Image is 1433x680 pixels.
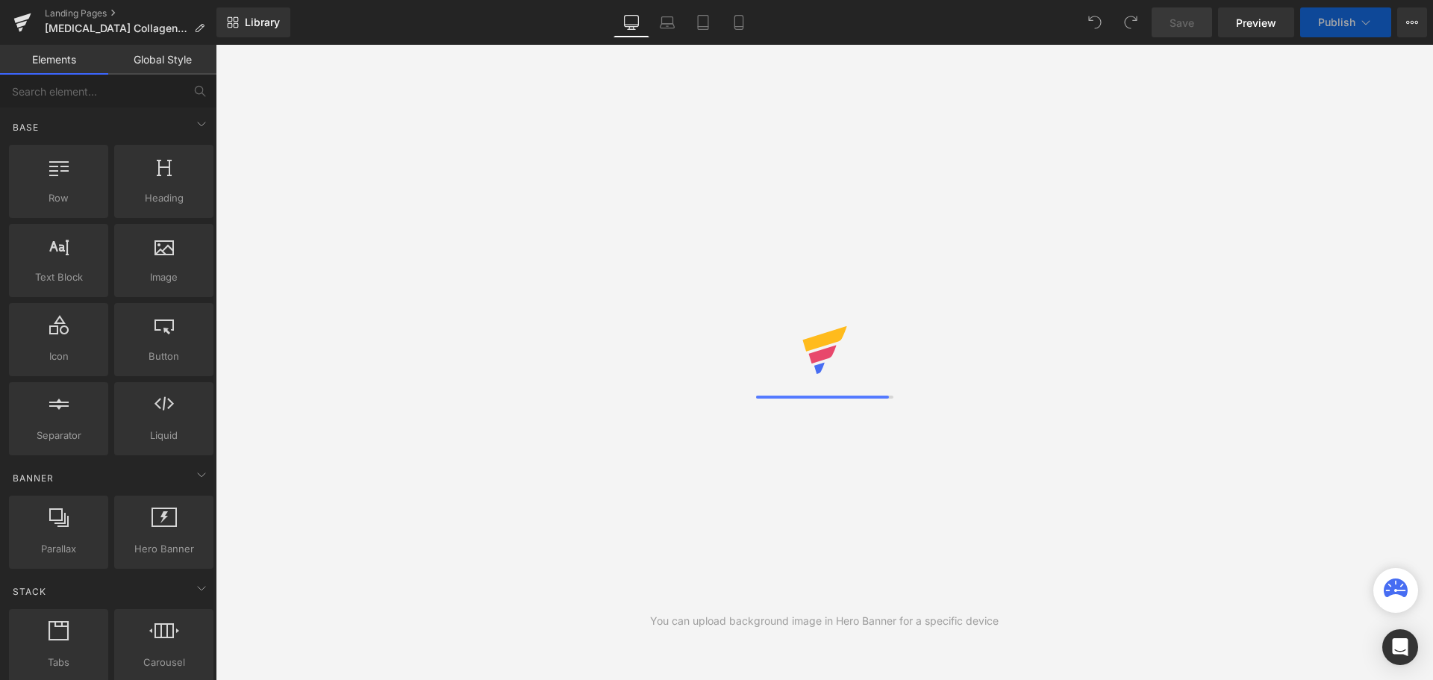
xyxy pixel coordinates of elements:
a: Tablet [685,7,721,37]
a: Mobile [721,7,757,37]
span: Separator [13,428,104,443]
span: Stack [11,584,48,599]
a: Desktop [614,7,649,37]
button: Redo [1116,7,1146,37]
span: Preview [1236,15,1276,31]
a: New Library [216,7,290,37]
span: Text Block [13,269,104,285]
div: You can upload background image in Hero Banner for a specific device [650,613,999,629]
button: Undo [1080,7,1110,37]
a: Preview [1218,7,1294,37]
a: Global Style [108,45,216,75]
span: Liquid [119,428,209,443]
button: More [1397,7,1427,37]
span: Tabs [13,655,104,670]
a: Landing Pages [45,7,216,19]
span: Save [1170,15,1194,31]
span: Publish [1318,16,1355,28]
span: Button [119,349,209,364]
span: Heading [119,190,209,206]
span: Base [11,120,40,134]
span: [MEDICAL_DATA] Collagen Support Formula [45,22,188,34]
span: Icon [13,349,104,364]
button: Publish [1300,7,1391,37]
span: Image [119,269,209,285]
span: Hero Banner [119,541,209,557]
a: Laptop [649,7,685,37]
span: Carousel [119,655,209,670]
span: Row [13,190,104,206]
span: Banner [11,471,55,485]
div: Open Intercom Messenger [1382,629,1418,665]
span: Parallax [13,541,104,557]
span: Library [245,16,280,29]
